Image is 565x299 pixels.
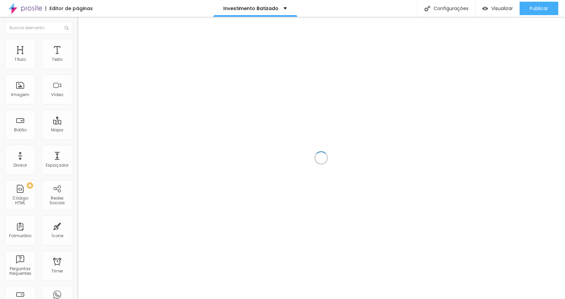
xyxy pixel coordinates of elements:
div: Perguntas frequentes [7,266,33,276]
span: Publicar [530,6,548,11]
div: Ícone [51,233,63,238]
div: Redes Sociais [44,196,70,206]
img: view-1.svg [482,6,488,11]
span: Visualizar [491,6,513,11]
div: Título [14,57,26,62]
div: Editor de páginas [45,6,93,11]
div: Mapa [51,128,63,132]
button: Visualizar [476,2,520,15]
input: Buscar elemento [5,22,72,34]
div: Formulário [9,233,31,238]
div: Timer [51,269,63,273]
div: Imagem [11,92,29,97]
div: Texto [52,57,63,62]
div: Código HTML [7,196,33,206]
p: Investimento Batizado [223,6,278,11]
img: Icone [65,26,69,30]
button: Publicar [520,2,558,15]
div: Divisor [13,163,27,168]
img: Icone [424,6,430,11]
div: Vídeo [51,92,63,97]
div: Espaçador [46,163,69,168]
div: Botão [14,128,27,132]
